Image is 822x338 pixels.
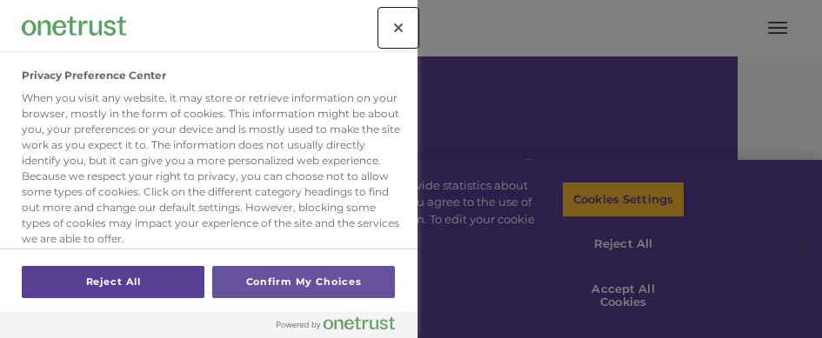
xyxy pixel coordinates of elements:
[212,266,395,298] button: Confirm My Choices
[22,17,126,35] img: Company Logo
[277,316,409,338] a: Powered by OneTrust Opens in a new Tab
[277,316,395,330] img: Powered by OneTrust Opens in a new Tab
[22,70,166,82] h2: Privacy Preference Center
[22,90,403,247] div: When you visit any website, it may store or retrieve information on your browser, mostly in the f...
[22,266,204,298] button: Reject All
[379,9,418,47] button: Close
[22,9,126,43] div: Company Logo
